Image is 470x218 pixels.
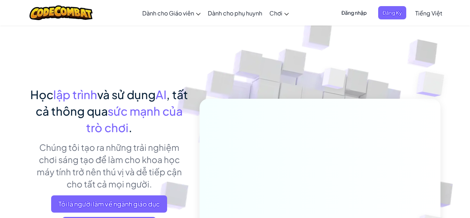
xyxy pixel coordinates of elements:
[30,87,53,102] span: Học
[412,3,446,23] a: Tiếng Việt
[402,54,464,115] img: Overlap cubes
[129,120,132,135] span: .
[378,6,406,19] button: Đăng Ký
[266,3,292,23] a: Chơi
[86,104,183,135] span: sức mạnh của trò chơi
[337,6,371,19] button: Đăng nhập
[308,54,360,107] img: Overlap cubes
[97,87,156,102] span: và sử dụng
[204,3,266,23] a: Dành cho phụ huynh
[53,87,97,102] span: lập trình
[142,9,194,17] span: Dành cho Giáo viên
[415,9,442,17] span: Tiếng Việt
[30,5,93,20] img: CodeCombat logo
[156,87,166,102] span: AI
[269,9,282,17] span: Chơi
[139,3,204,23] a: Dành cho Giáo viên
[30,141,189,190] p: Chúng tôi tạo ra những trải nghiệm chơi sáng tạo để làm cho khoa học máy tính trở nên thú vị và d...
[51,195,167,213] a: Tôi là người làm về ngành giáo dục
